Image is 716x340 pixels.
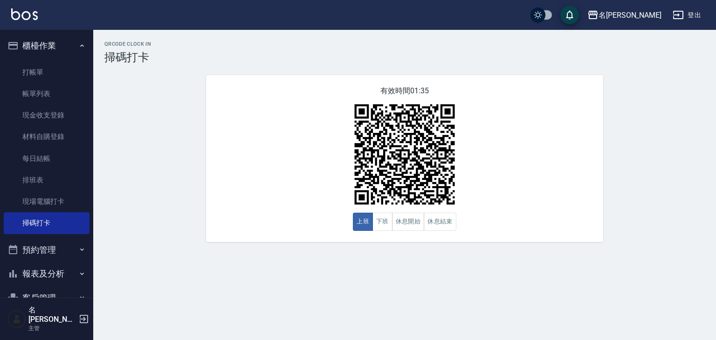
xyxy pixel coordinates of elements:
button: 櫃檯作業 [4,34,89,58]
h5: 名[PERSON_NAME] [28,305,76,324]
a: 排班表 [4,169,89,191]
button: 客戶管理 [4,286,89,310]
button: 休息開始 [392,213,425,231]
a: 材料自購登錄 [4,126,89,147]
button: 登出 [669,7,705,24]
button: 預約管理 [4,238,89,262]
button: 下班 [372,213,392,231]
img: Logo [11,8,38,20]
p: 主管 [28,324,76,333]
button: 休息結束 [424,213,456,231]
div: 有效時間 01:35 [206,75,603,242]
a: 現金收支登錄 [4,104,89,126]
a: 帳單列表 [4,83,89,104]
button: save [560,6,579,24]
button: 報表及分析 [4,262,89,286]
h3: 掃碼打卡 [104,51,705,64]
a: 打帳單 [4,62,89,83]
a: 掃碼打卡 [4,212,89,234]
h2: QRcode Clock In [104,41,705,47]
img: Person [7,310,26,328]
button: 上班 [353,213,373,231]
div: 名[PERSON_NAME] [599,9,661,21]
a: 現場電腦打卡 [4,191,89,212]
a: 每日結帳 [4,148,89,169]
button: 名[PERSON_NAME] [584,6,665,25]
